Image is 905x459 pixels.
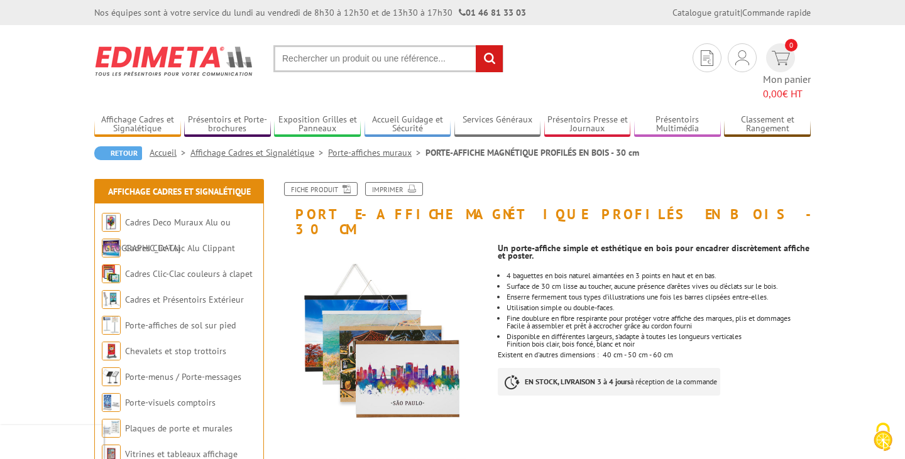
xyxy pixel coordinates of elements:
a: Imprimer [365,182,423,196]
a: Porte-menus / Porte-messages [125,371,241,382]
a: Plaques de porte et murales [125,423,233,434]
a: Porte-visuels comptoirs [125,397,216,408]
img: 213300_profiles_bois_aimantes_30_cm.jpg [277,243,488,455]
img: Porte-affiches de sol sur pied [102,316,121,335]
img: Cadres Deco Muraux Alu ou Bois [102,213,121,232]
a: Services Généraux [454,114,541,135]
img: Cadres Clic-Clac couleurs à clapet [102,264,121,283]
p: Disponible en différentes largeurs, s’adapte à toutes les longueurs verticales [507,333,811,340]
a: Présentoirs Presse et Journaux [544,114,631,135]
span: € HT [763,87,811,101]
a: Cadres Clic-Clac Alu Clippant [125,242,235,254]
p: Facile à assembler et prêt à accrocher grâce au cordon fourni [507,322,811,330]
a: Présentoirs Multimédia [634,114,721,135]
li: Utilisation simple ou double-faces. [507,304,811,311]
img: Cookies (fenêtre modale) [867,421,899,453]
div: Existent en d'autres dimensions : 40 cm - 50 cm - 60 cm [498,237,820,408]
input: rechercher [476,45,503,72]
a: Accueil Guidage et Sécurité [365,114,451,135]
a: Affichage Cadres et Signalétique [190,147,328,158]
strong: EN STOCK, LIVRAISON 3 à 4 jours [525,377,630,386]
span: 0,00 [763,87,782,100]
p: Fine doublure en fibre respirante pour protéger votre affiche des marques, plis et dommages [507,315,811,322]
a: Cadres Deco Muraux Alu ou [GEOGRAPHIC_DATA] [102,217,231,254]
a: devis rapide 0 Mon panier 0,00€ HT [763,43,811,101]
a: Porte-affiches de sol sur pied [125,320,236,331]
a: Catalogue gratuit [672,7,740,18]
img: Porte-menus / Porte-messages [102,367,121,386]
input: Rechercher un produit ou une référence... [273,45,503,72]
img: devis rapide [735,50,749,65]
li: PORTE-AFFICHE MAGNÉTIQUE PROFILÉS EN BOIS - 30 cm [425,146,639,159]
a: Retour [94,146,142,160]
img: devis rapide [701,50,713,66]
img: Chevalets et stop trottoirs [102,342,121,360]
img: Porte-visuels comptoirs [102,393,121,412]
a: Accueil [150,147,190,158]
strong: 01 46 81 33 03 [459,7,526,18]
span: Mon panier [763,72,811,101]
li: Surface de 30 cm lisse au toucher, aucune présence d’arêtes vives ou d’éclats sur le bois. [507,283,811,290]
a: Exposition Grilles et Panneaux [274,114,361,135]
a: Cadres et Présentoirs Extérieur [125,294,244,305]
span: 0 [785,39,798,51]
li: 4 baguettes en bois naturel aimantées en 3 points en haut et en bas. [507,272,811,279]
a: Fiche produit [284,182,358,196]
a: Affichage Cadres et Signalétique [108,186,251,197]
p: à réception de la commande [498,368,720,396]
img: Cadres et Présentoirs Extérieur [102,290,121,309]
li: Enserre fermement tous types d’illustrations une fois les barres clipsées entre-elles. [507,293,811,301]
a: Classement et Rangement [724,114,811,135]
a: Cadres Clic-Clac couleurs à clapet [125,268,253,279]
a: Présentoirs et Porte-brochures [184,114,271,135]
a: Porte-affiches muraux [328,147,425,158]
h1: PORTE-AFFICHE MAGNÉTIQUE PROFILÉS EN BOIS - 30 cm [267,182,820,237]
strong: Un porte-affiche simple et esthétique en bois pour encadrer discrètement affiche et poster. [498,242,809,261]
img: Edimeta [94,38,255,84]
div: Nos équipes sont à votre service du lundi au vendredi de 8h30 à 12h30 et de 13h30 à 17h30 [94,6,526,19]
img: devis rapide [772,51,790,65]
img: Plaques de porte et murales [102,419,121,438]
button: Cookies (fenêtre modale) [861,416,905,459]
div: | [672,6,811,19]
p: Finition bois clair, bois foncé, blanc et noir [507,340,811,348]
a: Affichage Cadres et Signalétique [94,114,181,135]
a: Commande rapide [742,7,811,18]
a: Chevalets et stop trottoirs [125,345,226,357]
